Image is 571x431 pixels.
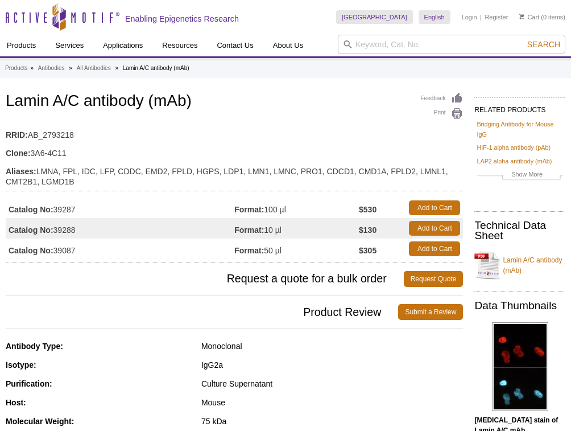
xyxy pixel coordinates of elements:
a: Contact Us [210,35,260,56]
a: Antibodies [38,63,65,73]
strong: Format: [234,204,264,215]
td: 39287 [6,198,234,218]
strong: $130 [359,225,376,235]
td: 50 µl [234,239,359,259]
img: Lamin A/C antibody (mAb) tested by immunofluorescence. [492,322,548,411]
strong: Host: [6,398,26,407]
strong: $305 [359,245,376,256]
a: Resources [155,35,204,56]
a: Request Quote [404,271,464,287]
strong: Antibody Type: [6,342,63,351]
li: » [115,65,118,71]
div: Mouse [201,397,463,408]
li: Lamin A/C antibody (mAb) [123,65,189,71]
a: Login [462,13,477,21]
td: AB_2793218 [6,123,463,141]
strong: Purification: [6,379,52,388]
a: Add to Cart [409,221,460,236]
span: Request a quote for a bulk order [6,271,404,287]
a: [GEOGRAPHIC_DATA] [336,10,413,24]
a: Applications [96,35,150,56]
td: 39288 [6,218,234,239]
li: » [69,65,72,71]
div: Culture Supernatant [201,379,463,389]
a: Cart [519,13,539,21]
td: 100 µl [234,198,359,218]
td: 39087 [6,239,234,259]
strong: Catalog No: [9,204,53,215]
a: Submit a Review [398,304,463,320]
li: » [30,65,34,71]
a: Add to Cart [409,241,460,256]
input: Keyword, Cat. No. [338,35,565,54]
strong: Isotype: [6,360,36,370]
li: | [480,10,482,24]
a: Services [48,35,90,56]
a: Show More [477,169,563,182]
a: Feedback [421,92,464,105]
a: English [419,10,450,24]
img: Your Cart [519,14,524,19]
td: 3A6-4C11 [6,141,463,159]
a: LAP2 alpha antibody (mAb) [477,156,552,166]
a: All Antibodies [77,63,111,73]
a: Products [5,63,27,73]
strong: Format: [234,225,264,235]
button: Search [524,39,564,50]
h2: Technical Data Sheet [474,220,565,241]
h1: Lamin A/C antibody (mAb) [6,92,463,112]
h2: RELATED PRODUCTS [474,97,565,117]
td: 10 µl [234,218,359,239]
a: Lamin A/C antibody (mAb) [474,248,565,282]
div: 75 kDa [201,416,463,426]
strong: Format: [234,245,264,256]
h2: Data Thumbnails [474,301,565,311]
strong: $530 [359,204,376,215]
a: Bridging Antibody for Mouse IgG [477,119,563,139]
a: HIF-1 alpha antibody (pAb) [477,142,551,153]
span: Search [527,40,560,49]
strong: Molecular Weight: [6,417,74,426]
a: About Us [266,35,310,56]
strong: Aliases: [6,166,36,176]
a: Add to Cart [409,200,460,215]
div: Monoclonal [201,341,463,351]
li: (0 items) [519,10,565,24]
td: LMNA, FPL, IDC, LFP, CDDC, EMD2, FPLD, HGPS, LDP1, LMN1, LMNC, PRO1, CDCD1, CMD1A, FPLD2, LMNL1, ... [6,159,463,188]
div: IgG2a [201,360,463,370]
strong: Catalog No: [9,245,53,256]
a: Print [421,108,464,120]
a: Register [485,13,508,21]
strong: RRID: [6,130,28,140]
strong: Clone: [6,148,31,158]
strong: Catalog No: [9,225,53,235]
h2: Enabling Epigenetics Research [125,14,239,24]
span: Product Review [6,304,398,320]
